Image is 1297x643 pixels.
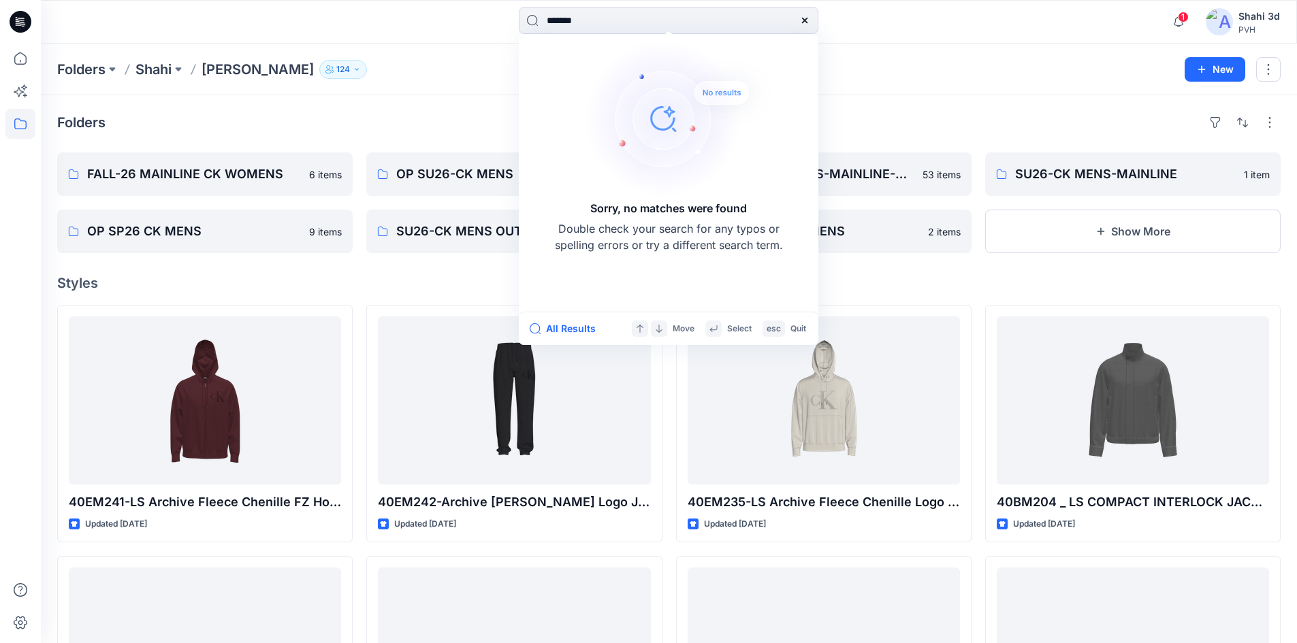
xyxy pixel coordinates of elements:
[309,225,342,239] p: 9 items
[57,152,353,196] a: FALL-26 MAINLINE CK WOMENS6 items
[1206,8,1233,35] img: avatar
[57,210,353,253] a: OP SP26 CK MENS9 items
[688,493,960,512] p: 40EM235-LS Archive Fleece Chenille Logo Hoodie_V01
[319,60,367,79] button: 124
[57,60,106,79] a: Folders
[394,517,456,531] p: Updated [DATE]
[727,322,752,336] p: Select
[790,322,806,336] p: Quit
[396,222,610,241] p: SU26-CK MENS OUTLET
[997,493,1269,512] p: 40BM204 _ LS COMPACT INTERLOCK JACKET_V01
[87,222,301,241] p: OP SP26 CK MENS
[1238,8,1280,24] div: Shahi 3d
[69,316,341,484] a: 40EM241-LS Archive Fleece Chenille FZ Hoodie_V01
[1015,165,1236,184] p: SU26-CK MENS-MAINLINE
[1185,57,1245,82] button: New
[57,114,106,131] h4: Folders
[985,152,1281,196] a: SU26-CK MENS-MAINLINE1 item
[676,152,972,196] a: SU26-CK WOMENS-MAINLINE-OUTLET-CPV53 items
[767,322,781,336] p: esc
[202,60,314,79] p: [PERSON_NAME]
[688,316,960,484] a: 40EM235-LS Archive Fleece Chenille Logo Hoodie_V01
[1244,167,1270,182] p: 1 item
[366,152,662,196] a: OP SU26-CK MENS34 items
[553,220,784,253] p: Double check your search for any typos or spelling errors or try a different search term.
[1013,517,1075,531] p: Updated [DATE]
[704,517,766,531] p: Updated [DATE]
[928,225,961,239] p: 2 items
[590,200,747,216] h5: Sorry, no matches were found
[366,210,662,253] a: SU26-CK MENS OUTLET0 items
[396,165,604,184] p: OP SU26-CK MENS
[584,37,775,200] img: Sorry, no matches were found
[530,320,605,337] button: All Results
[336,62,350,77] p: 124
[135,60,172,79] a: Shahi
[923,167,961,182] p: 53 items
[69,493,341,512] p: 40EM241-LS Archive Fleece Chenille FZ Hoodie_V01
[309,167,342,182] p: 6 items
[378,316,650,484] a: 40EM242-Archive Fleece Chenille Logo Jogger_V01
[57,275,1281,291] h4: Styles
[985,210,1281,253] button: Show More
[1178,12,1189,22] span: 1
[378,493,650,512] p: 40EM242-Archive [PERSON_NAME] Logo Jogger_V01
[85,517,147,531] p: Updated [DATE]
[1238,24,1280,35] div: PVH
[997,316,1269,484] a: 40BM204 _ LS COMPACT INTERLOCK JACKET_V01
[87,165,301,184] p: FALL-26 MAINLINE CK WOMENS
[676,210,972,253] a: OP SU26-CK WOMENS2 items
[673,322,694,336] p: Move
